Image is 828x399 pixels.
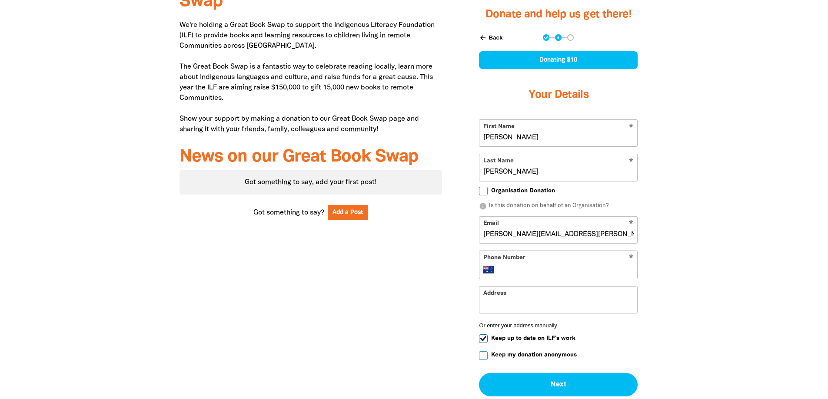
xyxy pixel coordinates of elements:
button: Back [476,30,506,45]
input: Keep my donation anonymous [479,351,488,360]
p: We're holding a Great Book Swap to support the Indigenous Literacy Foundation (ILF) to provide bo... [180,20,442,135]
h3: News on our Great Book Swap [180,148,442,167]
input: Organisation Donation [479,187,488,195]
input: Keep up to date on ILF's work [479,334,488,343]
h3: Your Details [479,78,638,112]
button: Next [479,373,638,396]
i: Required [629,254,633,263]
div: Donating $10 [479,51,638,69]
span: Got something to say? [253,208,324,218]
div: Got something to say, add your first post! [180,170,442,195]
i: arrow_back [479,34,487,42]
button: Add a Post [328,205,369,220]
span: Donate and help us get there! [485,10,632,20]
span: Organisation Donation [491,187,555,195]
i: info [479,202,487,210]
button: Or enter your address manually [479,322,638,329]
p: Is this donation on behalf of an Organisation? [479,202,638,211]
button: Navigate to step 1 of 3 to enter your donation amount [543,34,549,41]
span: Keep up to date on ILF's work [491,334,575,343]
button: Navigate to step 3 of 3 to enter your payment details [567,34,574,41]
div: Paginated content [180,170,442,195]
span: Keep my donation anonymous [491,351,577,359]
button: Navigate to step 2 of 3 to enter your details [555,34,562,41]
